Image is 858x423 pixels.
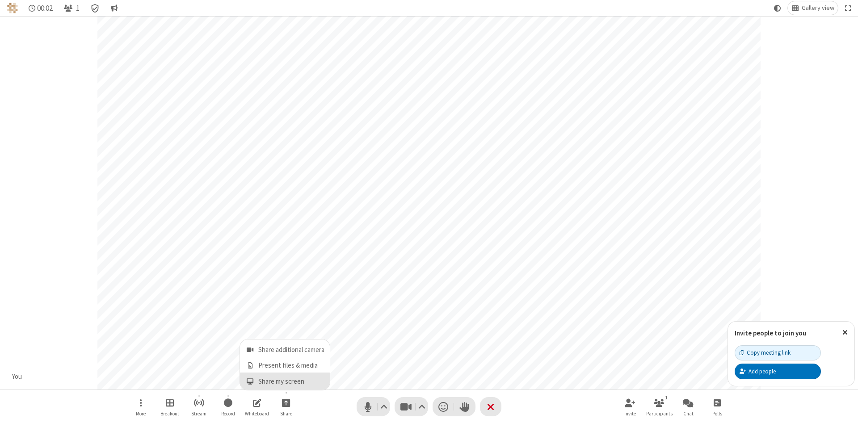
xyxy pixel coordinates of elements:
div: Timer [25,1,57,15]
button: Using system theme [770,1,785,15]
button: Audio settings [378,397,390,416]
button: Raise hand [454,397,475,416]
img: QA Selenium DO NOT DELETE OR CHANGE [7,3,18,13]
span: Invite [624,411,636,416]
button: Open participant list [60,1,83,15]
button: Open menu [127,394,154,419]
button: Invite participants (Alt+I) [617,394,643,419]
span: Whiteboard [245,411,269,416]
span: Share my screen [258,378,324,385]
span: Participants [646,411,673,416]
button: Start streaming [185,394,212,419]
button: Open shared whiteboard [244,394,270,419]
span: Breakout [160,411,179,416]
span: Share additional camera [258,346,324,354]
div: You [9,372,25,382]
button: Open chat [675,394,702,419]
span: Gallery view [802,4,834,12]
button: Open participant list [646,394,673,419]
button: Conversation [107,1,121,15]
button: Manage Breakout Rooms [156,394,183,419]
span: 1 [76,4,80,13]
span: More [136,411,146,416]
button: Mute (Alt+A) [357,397,390,416]
span: Chat [683,411,694,416]
button: End or leave meeting [480,397,501,416]
button: Stop video (Alt+V) [395,397,428,416]
button: Change layout [788,1,838,15]
button: Video setting [416,397,428,416]
button: Fullscreen [841,1,855,15]
span: Present files & media [258,362,324,369]
label: Invite people to join you [735,329,806,337]
span: Stream [191,411,206,416]
button: Start recording [214,394,241,419]
span: 00:02 [37,4,53,13]
span: Share [280,411,292,416]
button: Open menu [273,394,299,419]
button: Open poll [704,394,731,419]
button: Present files & media [240,357,330,373]
div: 1 [663,394,670,402]
button: Add people [735,364,821,379]
button: Share my screen [240,373,330,390]
button: Share additional camera [240,339,330,357]
button: Copy meeting link [735,345,821,360]
button: Send a reaction [433,397,454,416]
span: Polls [712,411,722,416]
span: Record [221,411,235,416]
button: Close popover [836,322,854,343]
div: Meeting details Encryption enabled [87,1,104,15]
div: Copy meeting link [740,348,791,357]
